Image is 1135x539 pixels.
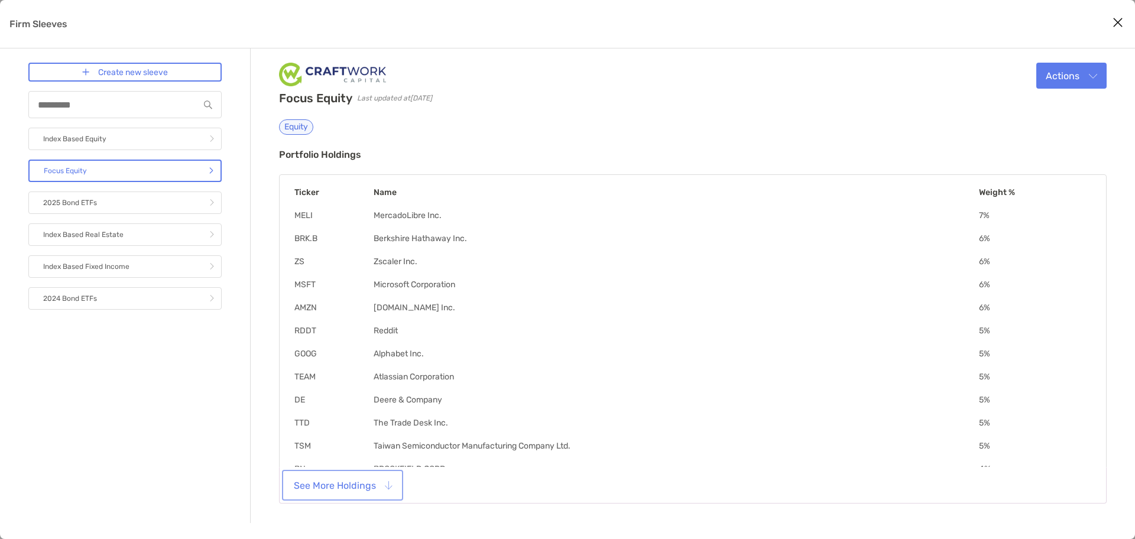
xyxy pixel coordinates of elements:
p: Firm Sleeves [9,17,67,31]
td: Atlassian Corporation [373,371,978,382]
a: Index Based Real Estate [28,223,222,246]
a: 2024 Bond ETFs [28,287,222,310]
h3: Portfolio Holdings [279,149,1107,160]
td: BROOKFIELD CORP [373,463,978,475]
td: [DOMAIN_NAME] Inc. [373,302,978,313]
a: Create new sleeve [28,63,222,82]
td: BN [294,463,373,475]
th: Ticker [294,187,373,198]
span: Last updated at [DATE] [357,94,432,102]
td: MercadoLibre Inc. [373,210,978,221]
td: 5 % [978,417,1092,428]
button: See More Holdings [284,472,401,498]
th: Name [373,187,978,198]
td: 7 % [978,210,1092,221]
td: 6 % [978,302,1092,313]
td: 6 % [978,256,1092,267]
td: BRK.B [294,233,373,244]
td: 4 % [978,463,1092,475]
td: RDDT [294,325,373,336]
button: Actions [1036,63,1107,89]
p: 2024 Bond ETFs [43,291,97,306]
td: DE [294,394,373,405]
td: ZS [294,256,373,267]
td: 6 % [978,233,1092,244]
img: input icon [204,100,212,109]
td: AMZN [294,302,373,313]
td: 5 % [978,348,1092,359]
td: Berkshire Hathaway Inc. [373,233,978,244]
img: company logo [279,63,386,86]
p: Index Based Equity [43,132,106,147]
h2: Focus Equity [279,91,352,105]
a: Focus Equity [28,160,222,182]
p: Index Based Real Estate [43,228,124,242]
a: Index Based Fixed Income [28,255,222,278]
td: 5 % [978,440,1092,452]
td: TTD [294,417,373,428]
a: Index Based Equity [28,128,222,150]
td: Taiwan Semiconductor Manufacturing Company Ltd. [373,440,978,452]
p: Equity [284,123,308,131]
td: Reddit [373,325,978,336]
p: Focus Equity [44,164,87,178]
td: 6 % [978,279,1092,290]
button: Close modal [1109,14,1127,32]
td: MELI [294,210,373,221]
td: TEAM [294,371,373,382]
td: Alphabet Inc. [373,348,978,359]
a: 2025 Bond ETFs [28,191,222,214]
td: 5 % [978,371,1092,382]
p: 2025 Bond ETFs [43,196,97,210]
td: GOOG [294,348,373,359]
td: Deere & Company [373,394,978,405]
td: 5 % [978,394,1092,405]
td: MSFT [294,279,373,290]
th: Weight % [978,187,1092,198]
td: Microsoft Corporation [373,279,978,290]
td: 5 % [978,325,1092,336]
td: Zscaler Inc. [373,256,978,267]
td: TSM [294,440,373,452]
td: The Trade Desk Inc. [373,417,978,428]
p: Index Based Fixed Income [43,259,129,274]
